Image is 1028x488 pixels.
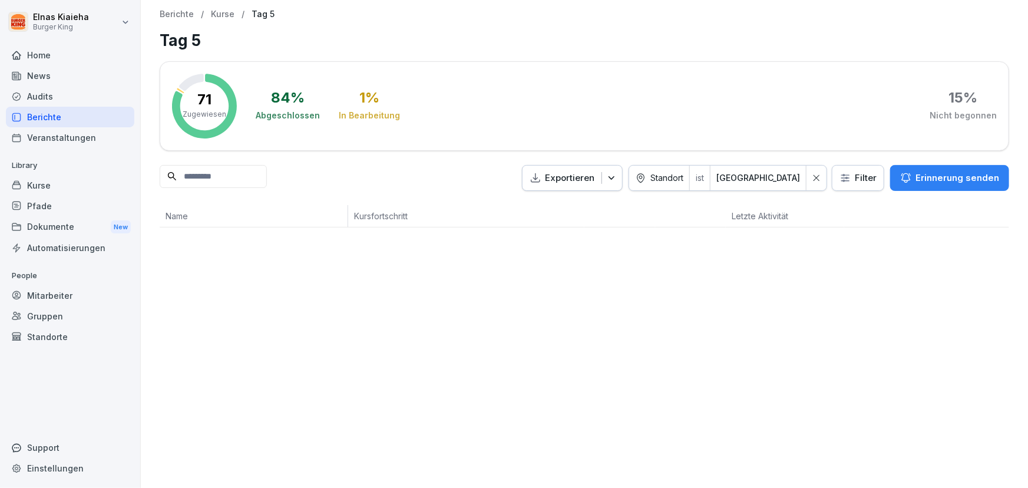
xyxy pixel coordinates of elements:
a: Einstellungen [6,458,134,479]
a: Mitarbeiter [6,285,134,306]
button: Filter [832,166,884,191]
a: Kurse [6,175,134,196]
p: Tag 5 [252,9,275,19]
div: Support [6,437,134,458]
p: 71 [197,93,211,107]
p: Burger King [33,23,89,31]
p: Elnas Kiaieha [33,12,89,22]
a: DokumenteNew [6,216,134,238]
div: Dokumente [6,216,134,238]
a: Home [6,45,134,65]
p: Kursfortschritt [354,210,579,222]
div: New [111,220,131,234]
p: Exportieren [545,172,594,185]
div: Abgeschlossen [256,110,320,121]
div: Filter [839,172,877,184]
button: Erinnerung senden [890,165,1009,191]
button: Exportieren [522,165,623,192]
a: Standorte [6,327,134,347]
p: / [201,9,204,19]
p: / [242,9,244,19]
p: People [6,266,134,285]
a: Veranstaltungen [6,127,134,148]
a: Automatisierungen [6,238,134,258]
p: Letzte Aktivität [732,210,838,222]
p: Erinnerung senden [915,172,999,184]
div: Nicht begonnen [930,110,997,121]
div: [GEOGRAPHIC_DATA] [716,172,800,184]
a: Gruppen [6,306,134,327]
a: News [6,65,134,86]
div: 84 % [271,91,305,105]
a: Berichte [160,9,194,19]
div: 1 % [359,91,379,105]
p: Library [6,156,134,175]
div: 15 % [949,91,978,105]
h1: Tag 5 [160,29,1009,52]
a: Berichte [6,107,134,127]
div: In Bearbeitung [339,110,400,121]
p: Name [166,210,342,222]
a: Pfade [6,196,134,216]
p: Zugewiesen [183,109,226,120]
a: Audits [6,86,134,107]
a: Kurse [211,9,234,19]
div: ist [690,166,710,191]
